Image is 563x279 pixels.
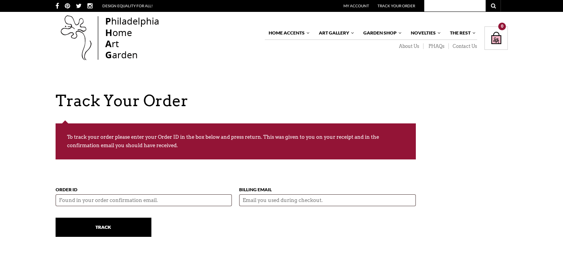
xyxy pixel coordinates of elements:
label: Order ID [56,179,232,194]
h1: Track Your Order [56,92,515,110]
a: The Rest [446,26,476,39]
a: Home Accents [265,26,310,39]
a: My Account [343,3,369,8]
a: Garden Shop [359,26,402,39]
a: Contact Us [449,43,477,49]
input: Track [56,218,151,237]
div: 0 [498,23,506,30]
a: Novelties [407,26,442,39]
input: Found in your order confirmation email. [56,194,232,206]
a: Track Your Order [378,3,415,8]
label: Billing Email [239,179,416,194]
a: About Us [394,43,423,49]
p: To track your order please enter your Order ID in the box below and press return. This was given ... [56,123,416,159]
a: PHAQs [423,43,449,49]
a: Art Gallery [315,26,355,39]
input: Email you used during checkout. [239,194,416,206]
